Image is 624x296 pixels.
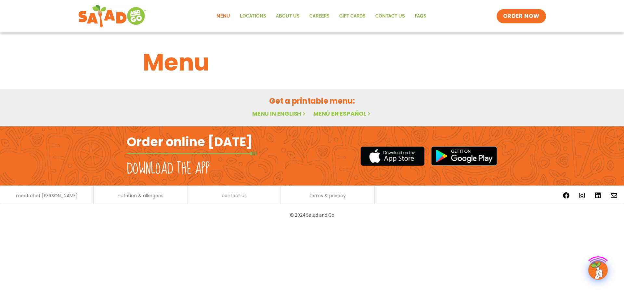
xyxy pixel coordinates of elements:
img: appstore [360,146,424,167]
a: Careers [305,9,334,24]
a: Menú en español [313,109,372,118]
a: nutrition & allergens [118,193,163,198]
a: GIFT CARDS [334,9,370,24]
a: contact us [222,193,247,198]
a: terms & privacy [309,193,346,198]
a: Menu in English [252,109,307,118]
img: google_play [431,146,497,166]
a: About Us [271,9,305,24]
h2: Order online [DATE] [127,134,253,150]
h1: Menu [143,45,481,80]
img: new-SAG-logo-768×292 [78,3,147,29]
img: fork [127,152,257,155]
a: Contact Us [370,9,410,24]
p: © 2024 Salad and Go [130,211,494,219]
a: ORDER NOW [497,9,546,23]
a: FAQs [410,9,431,24]
span: ORDER NOW [503,12,539,20]
h2: Download the app [127,160,210,178]
a: Locations [235,9,271,24]
a: Menu [212,9,235,24]
nav: Menu [212,9,431,24]
a: meet chef [PERSON_NAME] [16,193,78,198]
h2: Get a printable menu: [143,95,481,107]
